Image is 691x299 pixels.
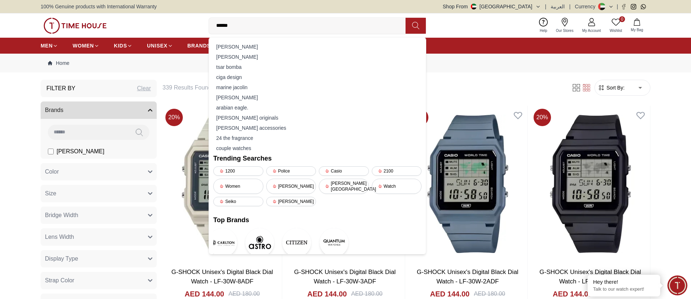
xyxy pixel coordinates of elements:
[320,228,349,257] img: Quantum
[324,228,343,267] a: QuantumQuantum
[245,228,274,257] img: Astro
[372,166,422,176] div: 2100
[537,28,550,33] span: Help
[579,28,604,33] span: My Account
[229,290,260,298] div: AED 180.00
[307,289,347,299] h4: AED 144.00
[351,290,382,298] div: AED 180.00
[213,52,421,62] div: [PERSON_NAME]
[213,153,421,163] h2: Trending Searches
[605,16,626,35] a: 0Wishlist
[471,4,477,9] img: United Arab Emirates
[45,167,59,176] span: Color
[266,179,316,194] div: [PERSON_NAME]
[45,211,78,220] span: Bridge Width
[631,4,636,9] a: Instagram
[250,228,269,267] a: AstroAstro
[137,84,151,93] div: Clear
[641,4,646,9] a: Whatsapp
[266,197,316,206] div: [PERSON_NAME]
[575,3,599,10] div: Currency
[213,92,421,103] div: [PERSON_NAME]
[619,16,625,22] span: 0
[213,133,421,143] div: 24 the fragrance
[57,147,104,156] span: [PERSON_NAME]
[41,185,157,202] button: Size
[417,269,518,285] a: G-SHOCK Unisex's Digital Black Dial Watch - LF-30W-2ADF
[545,3,547,10] span: |
[593,286,655,292] p: Talk to our watch expert!
[41,272,157,289] button: Strap Color
[44,18,107,34] img: ...
[41,228,157,246] button: Lens Width
[569,3,571,10] span: |
[213,215,421,225] h2: Top Brands
[41,101,157,119] button: Brands
[114,42,127,49] span: KIDS
[45,106,63,115] span: Brands
[73,39,99,52] a: WOMEN
[319,179,369,194] div: [PERSON_NAME][GEOGRAPHIC_DATA]
[45,254,78,263] span: Display Type
[408,106,527,262] img: G-SHOCK Unisex's Digital Black Dial Watch - LF-30W-2ADF
[617,3,618,10] span: |
[539,269,641,285] a: G-SHOCK Unisex's Digital Black Dial Watch - LF-30W-1ADF
[208,228,237,257] img: Carlton
[41,54,650,72] nav: Breadcrumb
[213,72,421,82] div: ciga design
[607,28,625,33] span: Wishlist
[188,39,211,52] a: BRANDS
[213,179,263,194] div: Women
[593,278,655,286] div: Hey there!
[73,42,94,49] span: WOMEN
[165,109,183,126] span: 20 %
[531,106,650,262] img: G-SHOCK Unisex's Digital Black Dial Watch - LF-30W-1ADF
[282,228,311,257] img: CITIZEN
[41,250,157,267] button: Display Type
[41,3,157,10] span: 100% Genuine products with International Warranty
[213,113,421,123] div: [PERSON_NAME] originals
[213,123,421,133] div: [PERSON_NAME] accessories
[213,197,263,206] div: Seiko
[46,84,75,93] h3: Filter By
[626,17,647,34] button: My Bag
[535,16,552,35] a: Help
[188,42,211,49] span: BRANDS
[551,3,565,10] span: العربية
[287,228,306,267] a: CITIZENCITIZEN
[534,109,551,126] span: 20 %
[294,269,396,285] a: G-SHOCK Unisex's Digital Black Dial Watch - LF-30W-3ADF
[45,233,74,241] span: Lens Width
[213,166,263,176] div: 1200
[443,3,541,10] button: Shop From[GEOGRAPHIC_DATA]
[147,42,167,49] span: UNISEX
[163,106,282,262] img: G-SHOCK Unisex's Digital Black Dial Watch - LF-30W-8ADF
[172,269,273,285] a: G-SHOCK Unisex's Digital Black Dial Watch - LF-30W-8ADF
[266,166,316,176] div: Police
[213,42,421,52] div: [PERSON_NAME]
[319,166,369,176] div: Casio
[213,228,232,267] a: CarltonCarlton
[41,42,53,49] span: MEN
[185,289,224,299] h4: AED 144.00
[372,179,422,194] div: Watch
[45,276,74,285] span: Strap Color
[163,83,563,92] h6: 339 Results Found
[213,62,421,72] div: tsar bomba
[430,289,470,299] h4: AED 144.00
[667,275,687,295] div: Chat Widget
[598,84,625,91] button: Sort By:
[605,84,625,91] span: Sort By:
[213,103,421,113] div: arabian eagle.
[628,27,646,33] span: My Bag
[474,290,505,298] div: AED 180.00
[48,149,54,154] input: [PERSON_NAME]
[41,207,157,224] button: Bridge Width
[41,163,157,180] button: Color
[553,289,592,299] h4: AED 144.00
[147,39,173,52] a: UNISEX
[213,143,421,153] div: couple watches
